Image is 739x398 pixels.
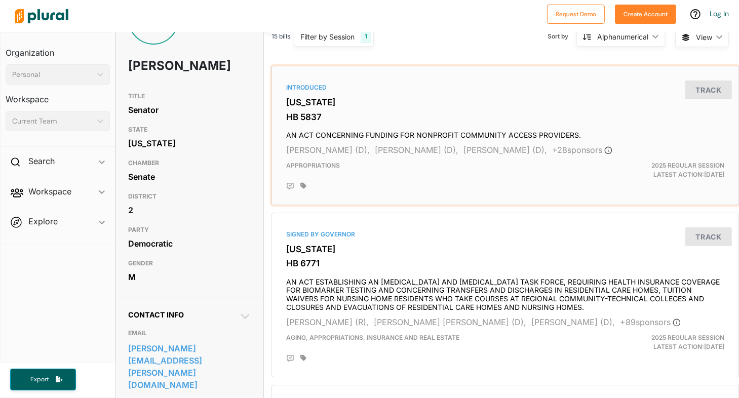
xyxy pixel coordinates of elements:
h3: Workspace [6,85,110,107]
h3: HB 6771 [286,258,724,268]
div: Current Team [12,116,93,127]
span: + 28 sponsor s [552,145,612,155]
h3: [US_STATE] [286,244,724,254]
h3: GENDER [128,257,251,269]
h3: DISTRICT [128,190,251,203]
h3: Organization [6,38,110,60]
h4: AN ACT CONCERNING FUNDING FOR NONPROFIT COMMUNITY ACCESS PROVIDERS. [286,126,724,140]
div: Alphanumerical [597,31,648,42]
div: Add tags [300,354,306,362]
button: Track [685,81,732,99]
h4: AN ACT ESTABLISHING AN [MEDICAL_DATA] AND [MEDICAL_DATA] TASK FORCE, REQUIRING HEALTH INSURANCE C... [286,273,724,312]
span: Appropriations [286,162,340,169]
div: Senator [128,102,251,117]
div: Senate [128,169,251,184]
div: M [128,269,251,285]
a: Request Demo [547,8,605,19]
div: Latest Action: [DATE] [581,161,732,179]
button: Track [685,227,732,246]
h3: EMAIL [128,327,251,339]
span: Aging, Appropriations, Insurance and Real Estate [286,334,459,341]
div: Signed by Governor [286,230,724,239]
button: Export [10,369,76,390]
span: + 89 sponsor s [620,317,681,327]
h3: [US_STATE] [286,97,724,107]
div: Add Position Statement [286,354,294,363]
a: Log In [710,9,729,18]
div: Add tags [300,182,306,189]
span: 2025 Regular Session [651,162,724,169]
div: Latest Action: [DATE] [581,333,732,351]
h3: STATE [128,124,251,136]
span: View [696,32,712,43]
div: Filter by Session [300,31,355,42]
span: [PERSON_NAME] (D), [531,317,615,327]
h1: [PERSON_NAME] [128,51,202,81]
span: [PERSON_NAME] [PERSON_NAME] (D), [374,317,526,327]
button: Request Demo [547,5,605,24]
span: [PERSON_NAME] (D), [286,145,370,155]
span: 15 bills [271,32,290,41]
div: Democratic [128,236,251,251]
span: Sort by [548,32,576,41]
h3: CHAMBER [128,157,251,169]
span: [PERSON_NAME] (D), [375,145,458,155]
div: Introduced [286,83,724,92]
div: 2 [128,203,251,218]
a: Create Account [615,8,676,19]
h3: HB 5837 [286,112,724,122]
button: Create Account [615,5,676,24]
span: 2025 Regular Session [651,334,724,341]
div: 1 [361,30,371,43]
span: Contact Info [128,310,184,319]
div: Add Position Statement [286,182,294,190]
h3: TITLE [128,90,251,102]
span: [PERSON_NAME] (D), [463,145,547,155]
div: [US_STATE] [128,136,251,151]
div: Personal [12,69,93,80]
h2: Search [28,155,55,167]
a: [PERSON_NAME][EMAIL_ADDRESS][PERSON_NAME][DOMAIN_NAME] [128,341,251,392]
h3: PARTY [128,224,251,236]
span: Export [23,375,56,384]
span: [PERSON_NAME] (R), [286,317,369,327]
